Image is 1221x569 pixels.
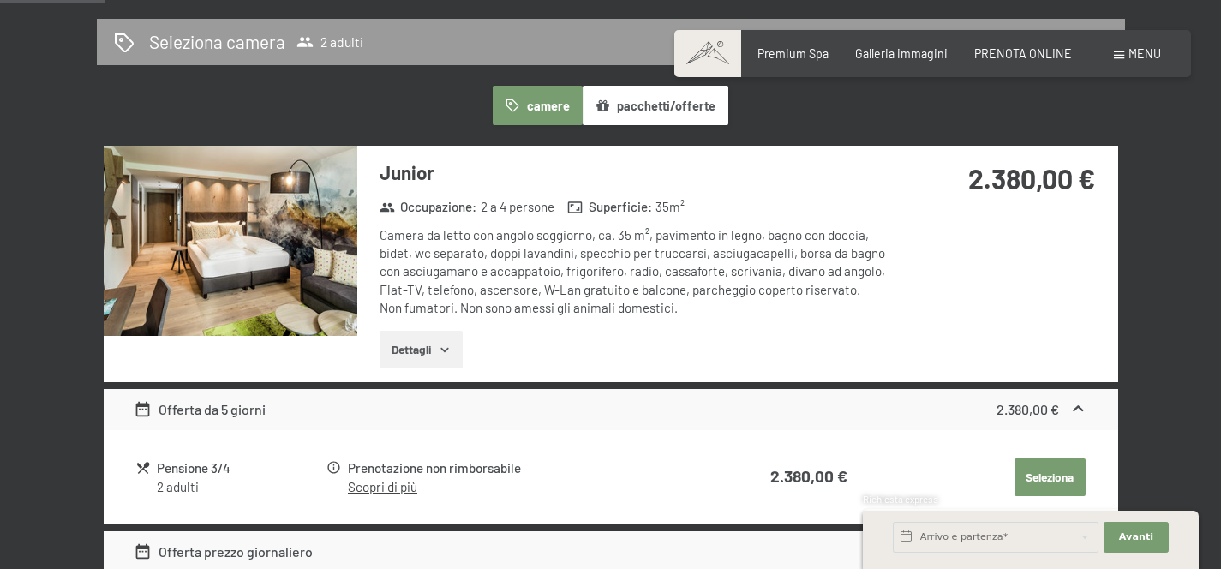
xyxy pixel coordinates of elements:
[348,458,704,478] div: Prenotazione non rimborsabile
[380,226,889,317] div: Camera da letto con angolo soggiorno, ca. 35 m², pavimento in legno, bagno con doccia, bidet, wc ...
[380,159,889,186] h3: Junior
[1119,530,1153,544] span: Avanti
[757,46,829,61] a: Premium Spa
[134,542,313,562] div: Offerta prezzo giornaliero
[583,86,728,125] button: pacchetti/offerte
[997,401,1059,417] strong: 2.380,00 €
[974,46,1072,61] a: PRENOTA ONLINE
[348,479,417,494] a: Scopri di più
[863,494,938,505] span: Richiesta express
[296,33,363,51] span: 2 adulti
[770,466,847,486] strong: 2.380,00 €
[968,162,1095,195] strong: 2.380,00 €
[1104,522,1169,553] button: Avanti
[104,146,357,336] img: mss_renderimg.php
[157,478,324,496] div: 2 adulti
[481,198,554,216] span: 2 a 4 persone
[655,198,685,216] span: 35 m²
[157,458,324,478] div: Pensione 3/4
[380,198,477,216] strong: Occupazione :
[1015,458,1086,496] button: Seleziona
[855,46,948,61] a: Galleria immagini
[104,389,1118,430] div: Offerta da 5 giorni2.380,00 €
[380,331,463,368] button: Dettagli
[134,399,266,420] div: Offerta da 5 giorni
[1128,46,1161,61] span: Menu
[149,29,285,54] h2: Seleziona camera
[567,198,652,216] strong: Superficie :
[493,86,582,125] button: camere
